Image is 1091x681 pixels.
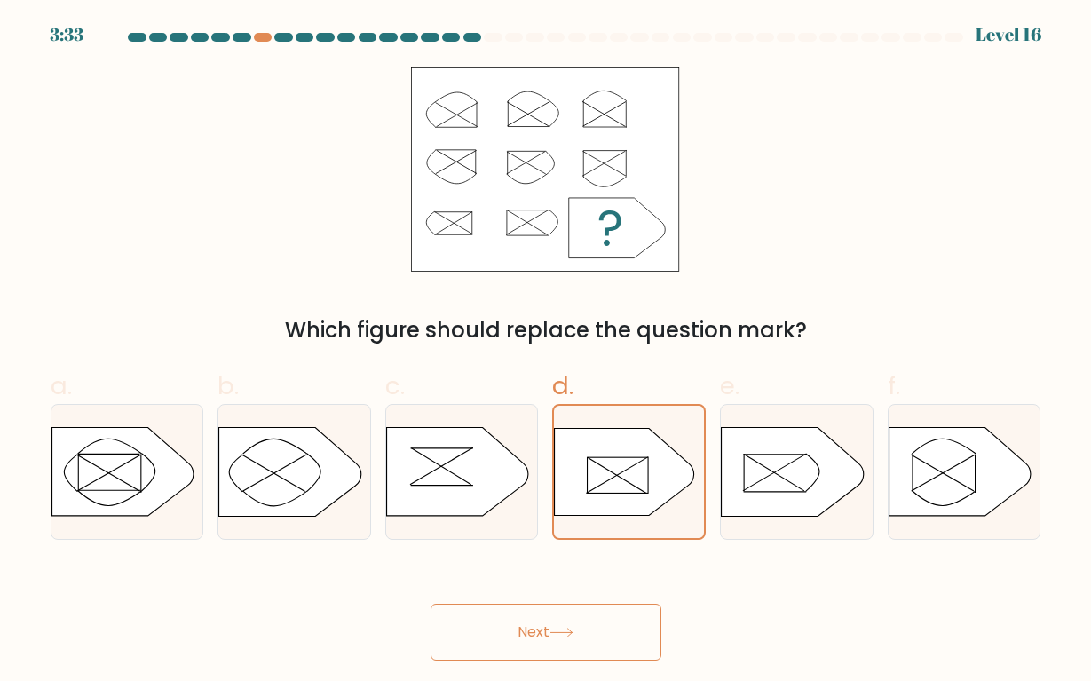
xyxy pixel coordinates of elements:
[51,368,72,403] span: a.
[888,368,900,403] span: f.
[720,368,739,403] span: e.
[431,604,661,661] button: Next
[61,314,1031,346] div: Which figure should replace the question mark?
[217,368,239,403] span: b.
[552,368,573,403] span: d.
[50,21,83,48] div: 3:33
[976,21,1041,48] div: Level 16
[385,368,405,403] span: c.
